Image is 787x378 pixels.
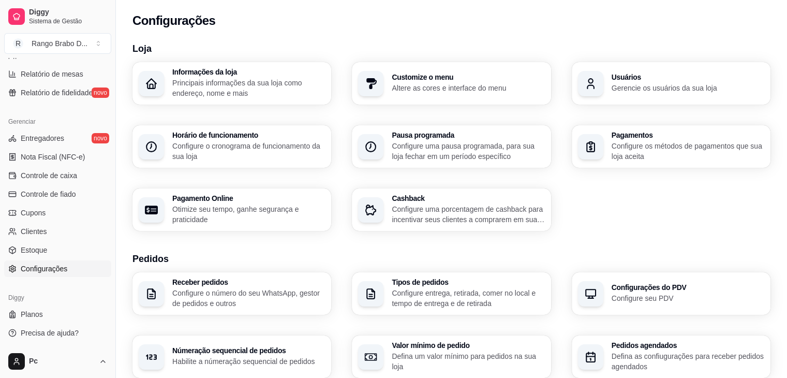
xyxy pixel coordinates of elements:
[392,132,544,139] h3: Pausa programada
[612,132,764,139] h3: Pagamentos
[132,336,331,378] button: Númeração sequencial de pedidosHabilite a númeração sequencial de pedidos
[352,125,551,168] button: Pausa programadaConfigure uma pausa programada, para sua loja fechar em um período específico
[4,205,111,221] a: Cupons
[21,208,46,218] span: Cupons
[172,141,325,162] p: Configure o cronograma de funcionamento da sua loja
[29,8,107,17] span: Diggy
[132,125,331,168] button: Horário de funcionamentoConfigure o cronograma de funcionamento da sua loja
[172,195,325,202] h3: Pagamento Online
[132,188,331,231] button: Pagamento OnlineOtimize seu tempo, ganhe segurança e praticidade
[21,264,67,274] span: Configurações
[172,347,325,354] h3: Númeração sequencial de pedidos
[4,33,111,54] button: Select a team
[4,349,111,374] button: Pc
[172,356,325,367] p: Habilite a númeração sequencial de pedidos
[132,41,770,56] h3: Loja
[4,167,111,184] a: Controle de caixa
[4,113,111,130] div: Gerenciar
[132,272,331,315] button: Receber pedidosConfigure o número do seu WhatsApp, gestor de pedidos e outros
[29,357,95,366] span: Pc
[132,12,215,29] h2: Configurações
[392,342,544,349] h3: Valor mínimo de pedido
[4,186,111,202] a: Controle de fiado
[392,74,544,81] h3: Customize o menu
[392,288,544,309] p: Configure entrega, retirada, comer no local e tempo de entrega e de retirada
[4,260,111,277] a: Configurações
[4,130,111,147] a: Entregadoresnovo
[172,279,325,286] h3: Receber pedidos
[352,272,551,315] button: Tipos de pedidosConfigure entrega, retirada, comer no local e tempo de entrega e de retirada
[21,88,93,98] span: Relatório de fidelidade
[4,289,111,306] div: Diggy
[13,38,23,49] span: R
[21,152,85,162] span: Nota Fiscal (NFC-e)
[612,342,764,349] h3: Pedidos agendados
[392,279,544,286] h3: Tipos de pedidos
[612,351,764,372] p: Defina as confiugurações para receber pedidos agendados
[572,336,770,378] button: Pedidos agendadosDefina as confiugurações para receber pedidos agendados
[21,69,83,79] span: Relatório de mesas
[21,133,64,143] span: Entregadores
[21,309,43,319] span: Planos
[352,62,551,105] button: Customize o menuAltere as cores e interface do menu
[172,204,325,225] p: Otimize seu tempo, ganhe segurança e praticidade
[172,288,325,309] p: Configure o número do seu WhatsApp, gestor de pedidos e outros
[612,74,764,81] h3: Usuários
[4,306,111,323] a: Planos
[21,226,47,237] span: Clientes
[29,17,107,25] span: Sistema de Gestão
[392,141,544,162] p: Configure uma pausa programada, para sua loja fechar em um período específico
[172,78,325,98] p: Principais informações da sua loja como endereço, nome e mais
[172,68,325,76] h3: Informações da loja
[4,84,111,101] a: Relatório de fidelidadenovo
[392,351,544,372] p: Defina um valor mínimo para pedidos na sua loja
[32,38,87,49] div: Rango Brabo D ...
[612,293,764,303] p: Configure seu PDV
[352,336,551,378] button: Valor mínimo de pedidoDefina um valor mínimo para pedidos na sua loja
[172,132,325,139] h3: Horário de funcionamento
[572,125,770,168] button: PagamentosConfigure os métodos de pagamentos que sua loja aceita
[612,284,764,291] h3: Configurações do PDV
[612,141,764,162] p: Configure os métodos de pagamentos que sua loja aceita
[612,83,764,93] p: Gerencie os usuários da sua loja
[572,62,770,105] button: UsuáriosGerencie os usuários da sua loja
[21,170,77,181] span: Controle de caixa
[132,252,770,266] h3: Pedidos
[4,242,111,258] a: Estoque
[4,223,111,240] a: Clientes
[392,83,544,93] p: Altere as cores e interface do menu
[4,149,111,165] a: Nota Fiscal (NFC-e)
[392,204,544,225] p: Configure uma porcentagem de cashback para incentivar seus clientes a comprarem em sua loja
[132,62,331,105] button: Informações da lojaPrincipais informações da sua loja como endereço, nome e mais
[21,328,79,338] span: Precisa de ajuda?
[352,188,551,231] button: CashbackConfigure uma porcentagem de cashback para incentivar seus clientes a comprarem em sua loja
[21,189,76,199] span: Controle de fiado
[21,245,47,255] span: Estoque
[572,272,770,315] button: Configurações do PDVConfigure seu PDV
[392,195,544,202] h3: Cashback
[4,66,111,82] a: Relatório de mesas
[4,325,111,341] a: Precisa de ajuda?
[4,4,111,29] a: DiggySistema de Gestão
